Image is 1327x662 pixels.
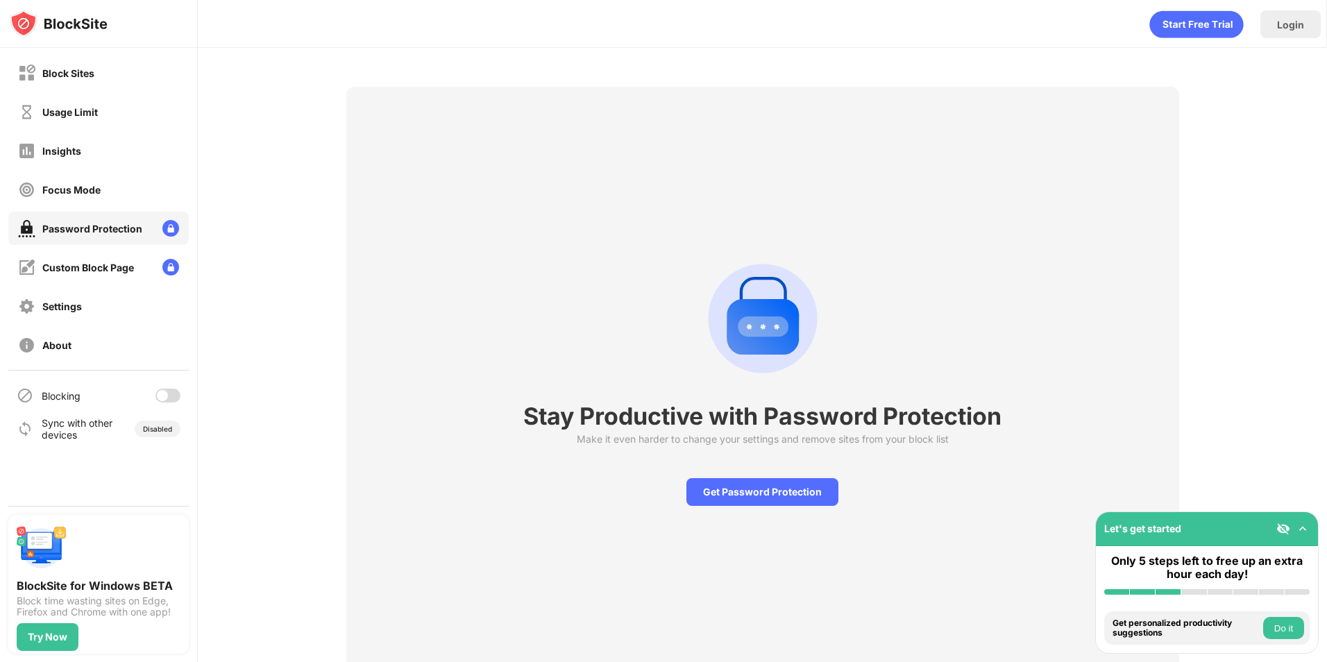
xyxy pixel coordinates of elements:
img: lock-menu.svg [162,220,179,237]
div: Only 5 steps left to free up an extra hour each day! [1104,554,1310,581]
div: Block Sites [42,67,94,79]
img: about-off.svg [18,337,35,354]
div: Disabled [143,425,172,433]
img: insights-off.svg [18,142,35,160]
img: eye-not-visible.svg [1276,522,1290,536]
div: Usage Limit [42,106,98,118]
img: sync-icon.svg [17,421,33,437]
div: Custom Block Page [42,262,134,273]
img: block-off.svg [18,65,35,82]
img: lock-menu.svg [162,259,179,275]
div: Get Password Protection [686,478,838,506]
div: BlockSite for Windows BETA [17,579,180,593]
div: Stay Productive with Password Protection [523,402,1001,430]
img: logo-blocksite.svg [10,10,108,37]
img: time-usage-off.svg [18,103,35,121]
button: Do it [1263,617,1304,639]
div: About [42,339,71,351]
div: animation [696,252,829,385]
img: password-protection-on.svg [18,220,35,237]
div: Get personalized productivity suggestions [1113,618,1260,638]
img: focus-off.svg [18,181,35,198]
img: customize-block-page-off.svg [18,259,35,276]
img: omni-setup-toggle.svg [1296,522,1310,536]
div: Make it even harder to change your settings and remove sites from your block list [577,433,949,445]
div: Blocking [42,390,81,402]
div: Login [1277,19,1304,31]
div: Insights [42,145,81,157]
img: settings-off.svg [18,298,35,315]
div: Block time wasting sites on Edge, Firefox and Chrome with one app! [17,595,180,618]
div: Sync with other devices [42,417,113,441]
div: Let's get started [1104,523,1181,534]
img: blocking-icon.svg [17,387,33,404]
img: push-desktop.svg [17,523,67,573]
div: animation [1149,10,1244,38]
div: Focus Mode [42,184,101,196]
div: Settings [42,300,82,312]
div: Try Now [28,631,67,643]
div: Password Protection [42,223,142,235]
